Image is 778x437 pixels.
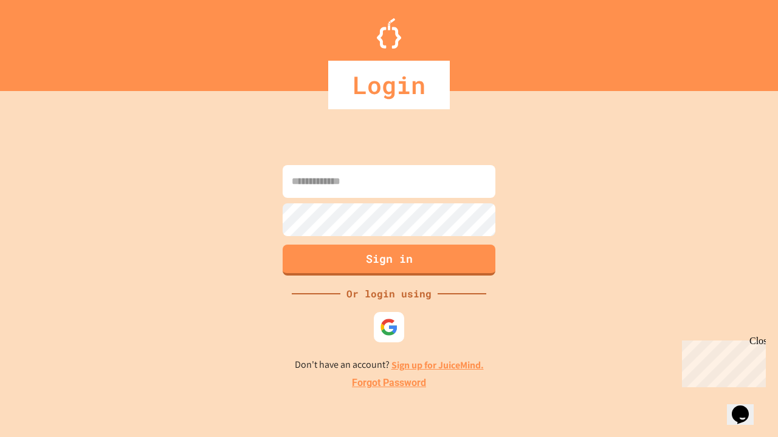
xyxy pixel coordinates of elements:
iframe: chat widget [727,388,766,425]
div: Login [328,61,450,109]
a: Forgot Password [352,376,426,390]
button: Sign in [283,245,495,276]
img: google-icon.svg [380,318,398,336]
div: Chat with us now!Close [5,5,84,77]
img: Logo.svg [377,18,401,49]
div: Or login using [340,286,438,301]
p: Don't have an account? [295,357,484,373]
a: Sign up for JuiceMind. [391,359,484,371]
iframe: chat widget [677,336,766,387]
